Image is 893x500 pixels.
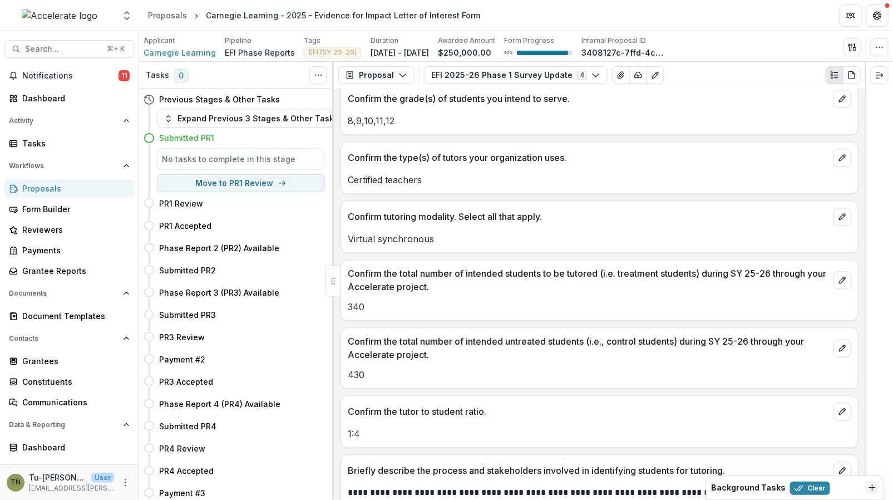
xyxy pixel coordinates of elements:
button: edit [833,149,851,167]
button: edit [833,208,851,226]
div: Dashboard [22,442,125,453]
button: Open Activity [4,112,134,130]
h4: Phase Report 2 (PR2) Available [159,242,279,254]
button: Open Data & Reporting [4,416,134,434]
p: Pipeline [225,36,251,46]
button: edit [833,272,851,290]
button: Edit as form [647,66,664,84]
div: Payments [22,244,125,256]
p: Tags [304,36,320,46]
span: Activity [9,117,119,125]
a: Grantee Reports [4,262,134,280]
h4: PR1 Review [159,198,203,209]
h2: Background Tasks [711,483,786,493]
span: Documents [9,290,119,297]
a: Payments [4,241,134,259]
p: Confirm the grade(s) of students you intend to serve. [348,92,829,106]
p: Duration [371,36,398,46]
a: Document Templates [4,307,134,325]
p: $250,000.00 [438,47,491,58]
button: Toggle View Cancelled Tasks [309,66,327,84]
div: Tasks [22,138,125,149]
a: Tasks [4,134,134,153]
button: edit [833,90,851,108]
span: EFI (SY 25-26) [309,48,357,56]
button: PDF view [843,66,861,84]
button: edit [833,403,851,421]
p: Virtual synchronous [348,233,851,246]
img: Accelerate logo [22,9,97,22]
h3: Tasks [146,71,169,80]
div: Document Templates [22,310,125,322]
h4: Previous Stages & Other Tasks [159,94,280,105]
p: EFI Phase Reports [225,47,295,58]
h4: PR3 Accepted [159,376,213,388]
span: Data & Reporting [9,421,119,429]
p: Confirm tutoring modality. Select all that apply. [348,210,829,224]
p: Form Progress [504,36,554,46]
button: Partners [840,4,862,27]
button: Search... [4,40,134,58]
span: 11 [119,70,130,81]
p: 430 [348,369,851,382]
p: Confirm the type(s) of tutors your organization uses. [348,151,829,165]
h5: No tasks to complete in this stage [162,153,320,165]
p: User [91,473,114,483]
p: Tu-[PERSON_NAME] [29,472,87,483]
p: 8,9,10,11,12 [348,115,851,128]
p: Awarded Amount [438,36,495,46]
h4: Phase Report 4 (PR4) Available [159,398,280,410]
a: Proposals [4,179,134,198]
p: [DATE] - [DATE] [371,47,429,58]
p: Internal Proposal ID [581,36,646,46]
span: Workflows [9,162,119,170]
p: 92 % [504,49,512,57]
div: Proposals [22,183,125,194]
button: Proposal [338,66,415,84]
button: Notifications11 [4,67,134,85]
h4: Submitted PR1 [159,132,214,144]
span: Notifications [22,71,119,81]
h4: Payment #3 [159,487,205,499]
a: Proposals [144,7,191,23]
p: 3408127c-7ffd-4c94-885d-1f216f231a42 [581,47,665,58]
a: Advanced Analytics [4,459,134,477]
button: Expand right [871,66,889,84]
div: Dashboard [22,92,125,104]
a: Reviewers [4,220,134,239]
div: Form Builder [22,203,125,215]
a: Constituents [4,372,134,391]
button: Expand Previous 3 Stages & Other Tasks [157,110,346,128]
div: Reviewers [22,224,125,236]
a: Communications [4,393,134,411]
div: Carnegie Learning - 2025 - Evidence for Impact Letter of Interest Form [206,9,480,21]
button: More [119,476,132,489]
a: Carnegie Learning [144,47,216,58]
p: Briefly describe the process and stakeholders involved in identifying students for tutoring. [348,464,829,478]
button: View Attached Files [612,66,630,84]
button: Dismiss [866,481,879,494]
p: Confirm the total number of intended students to be tutored (i.e. treatment students) during SY 2... [348,267,829,294]
button: Open Contacts [4,330,134,347]
a: Dashboard [4,89,134,107]
div: Proposals [148,9,187,21]
h4: PR4 Accepted [159,465,214,477]
h4: PR4 Review [159,443,205,454]
p: [EMAIL_ADDRESS][PERSON_NAME][DOMAIN_NAME] [29,483,114,493]
button: Plaintext view [826,66,843,84]
h4: PR1 Accepted [159,220,211,232]
span: 0 [174,69,189,82]
h4: Submitted PR4 [159,420,216,432]
div: Advanced Analytics [22,462,125,474]
h4: Payment #2 [159,354,205,365]
h4: PR3 Review [159,331,205,343]
button: Open Workflows [4,157,134,175]
span: Contacts [9,335,119,342]
h4: Submitted PR3 [159,309,216,321]
p: Certified teachers [348,174,851,187]
nav: breadcrumb [144,7,485,23]
button: edit [833,340,851,357]
button: Get Help [866,4,889,27]
button: Move to PR1 Review [157,174,325,192]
